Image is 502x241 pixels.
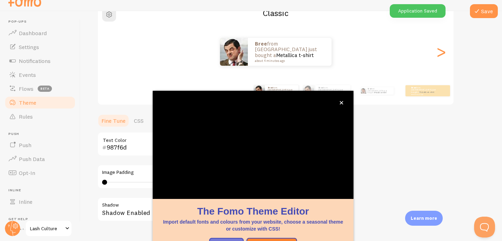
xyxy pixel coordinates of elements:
[338,99,345,106] button: close,
[19,57,51,64] span: Notifications
[255,40,267,47] strong: Bree
[4,68,76,82] a: Events
[374,91,386,94] a: Metallica t-shirt
[19,113,33,120] span: Rules
[19,99,36,106] span: Theme
[4,40,76,54] a: Settings
[4,166,76,180] a: Opt-In
[161,218,345,232] p: Import default fonts and colours from your website, choose a seasonal theme or customize with CSS!
[303,85,314,96] img: Fomo
[4,26,76,40] a: Dashboard
[30,224,63,233] span: Lash Culture
[268,86,296,95] p: from [GEOGRAPHIC_DATA] just bought a
[4,138,76,152] a: Push
[367,88,371,90] strong: Bree
[390,4,446,18] div: Application Saved
[98,8,454,18] h2: Classic
[255,59,322,63] small: about 4 minutes ago
[254,85,265,96] img: Fomo
[19,142,31,148] span: Push
[405,211,443,226] div: Learn more
[474,217,495,238] iframe: Help Scout Beacon - Open
[8,217,76,222] span: Get Help
[38,86,52,92] span: beta
[4,110,76,123] a: Rules
[25,220,72,237] a: Lash Culture
[411,86,416,89] strong: Bree
[4,96,76,110] a: Theme
[102,169,302,176] label: Image Padding
[4,152,76,166] a: Push Data
[4,54,76,68] a: Notifications
[360,88,366,94] img: Fomo
[19,169,35,176] span: Opt-In
[411,94,438,95] small: about 4 minutes ago
[97,197,306,223] div: Shadow Enabled
[318,86,323,89] strong: Bree
[318,86,348,95] p: from [GEOGRAPHIC_DATA] just bought a
[4,82,76,96] a: Flows beta
[367,87,391,95] p: from [GEOGRAPHIC_DATA] just bought a
[255,41,325,63] p: from [GEOGRAPHIC_DATA] just bought a
[8,188,76,193] span: Inline
[4,195,76,209] a: Inline
[19,30,47,37] span: Dashboard
[19,71,36,78] span: Events
[19,43,39,50] span: Settings
[161,204,345,218] h1: The Fomo Theme Editor
[97,114,130,128] a: Fine Tune
[411,86,439,95] p: from [GEOGRAPHIC_DATA] just bought a
[411,215,437,222] p: Learn more
[470,4,498,18] button: Save
[130,114,148,128] a: CSS
[419,91,434,94] a: Metallica t-shirt
[276,52,314,58] a: Metallica t-shirt
[19,198,32,205] span: Inline
[8,132,76,136] span: Push
[220,38,248,66] img: Fomo
[19,85,33,92] span: Flows
[8,19,76,24] span: Pop-ups
[19,155,45,162] span: Push Data
[437,27,445,77] div: Next slide
[268,86,273,89] strong: Bree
